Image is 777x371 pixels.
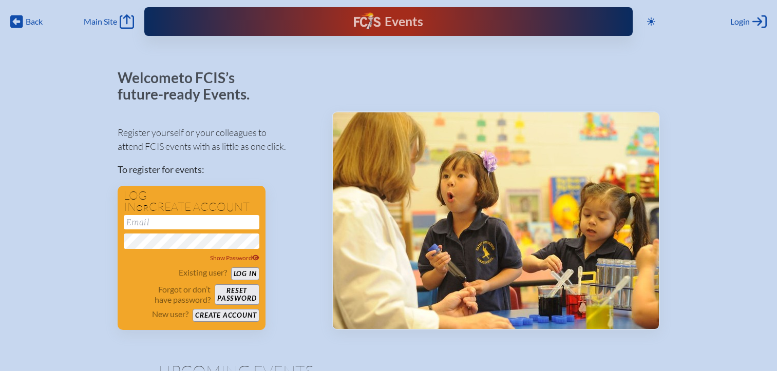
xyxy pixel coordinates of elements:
[124,215,259,229] input: Email
[84,16,117,27] span: Main Site
[210,254,259,262] span: Show Password
[124,190,259,213] h1: Log in create account
[118,126,315,153] p: Register yourself or your colleagues to attend FCIS events with as little as one click.
[118,70,261,102] p: Welcome to FCIS’s future-ready Events.
[730,16,750,27] span: Login
[333,112,659,329] img: Events
[283,12,494,31] div: FCIS Events — Future ready
[26,16,43,27] span: Back
[179,267,227,278] p: Existing user?
[124,284,211,305] p: Forgot or don’t have password?
[84,14,134,29] a: Main Site
[118,163,315,177] p: To register for events:
[136,203,149,213] span: or
[193,309,259,322] button: Create account
[152,309,188,319] p: New user?
[215,284,259,305] button: Resetpassword
[231,267,259,280] button: Log in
